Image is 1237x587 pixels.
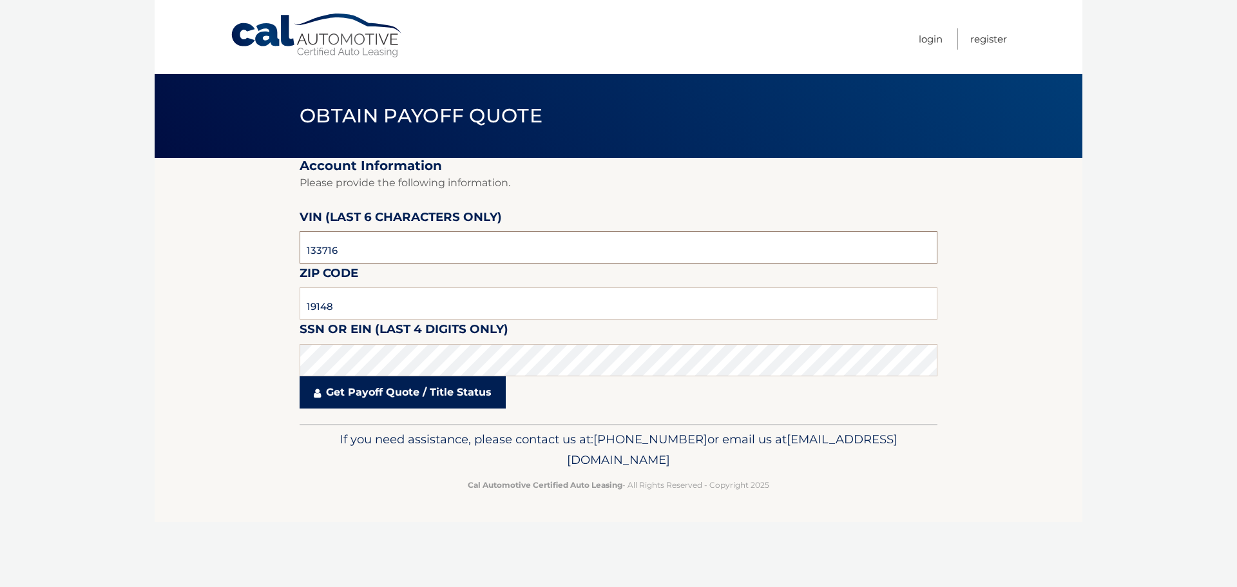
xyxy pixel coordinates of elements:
[308,429,929,470] p: If you need assistance, please contact us at: or email us at
[308,478,929,492] p: - All Rights Reserved - Copyright 2025
[300,158,937,174] h2: Account Information
[300,376,506,409] a: Get Payoff Quote / Title Status
[300,104,542,128] span: Obtain Payoff Quote
[300,264,358,287] label: Zip Code
[970,28,1007,50] a: Register
[593,432,707,447] span: [PHONE_NUMBER]
[919,28,943,50] a: Login
[300,207,502,231] label: VIN (last 6 characters only)
[300,174,937,192] p: Please provide the following information.
[468,480,622,490] strong: Cal Automotive Certified Auto Leasing
[300,320,508,343] label: SSN or EIN (last 4 digits only)
[230,13,404,59] a: Cal Automotive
